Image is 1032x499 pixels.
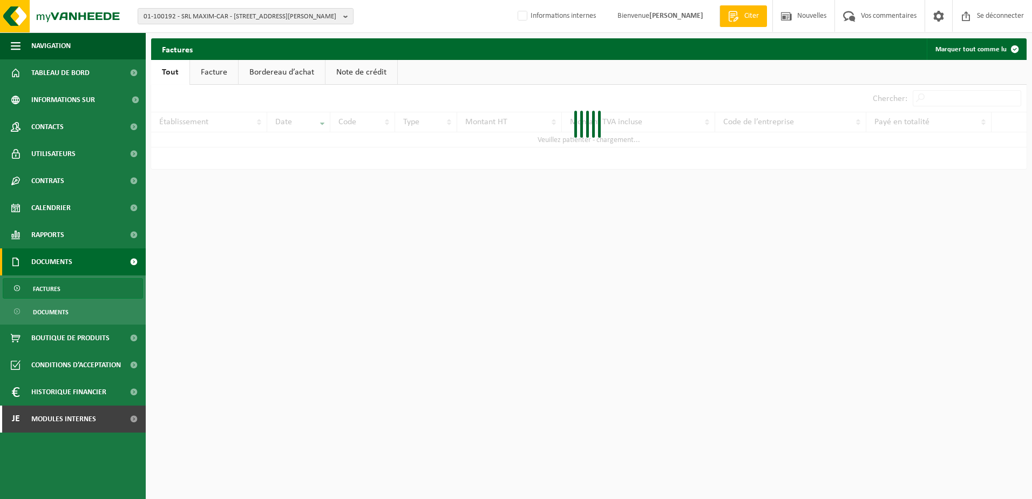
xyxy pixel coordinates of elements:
[617,12,703,20] font: Bienvenue
[31,352,121,379] span: Conditions d’acceptation
[151,60,189,85] a: Tout
[31,86,125,113] span: Informations sur l’entreprise
[138,8,354,24] button: 01-100192 - SRL MAXIM-CAR - [STREET_ADDRESS][PERSON_NAME]
[11,406,21,433] span: Je
[515,8,596,24] label: Informations internes
[325,60,397,85] a: Note de crédit
[3,301,143,322] a: Documents
[144,9,339,25] span: 01-100192 - SRL MAXIM-CAR - [STREET_ADDRESS][PERSON_NAME]
[33,302,69,322] span: Documents
[31,32,71,59] span: Navigation
[719,5,767,27] a: Citer
[239,60,325,85] a: Bordereau d’achat
[31,325,110,352] span: Boutique de produits
[649,12,703,20] strong: [PERSON_NAME]
[927,38,1026,60] button: Marquer tout comme lu
[190,60,238,85] a: Facture
[31,248,72,275] span: Documents
[31,194,71,221] span: Calendrier
[742,11,762,22] span: Citer
[151,38,203,59] h2: Factures
[31,406,96,433] span: Modules internes
[31,140,76,167] span: Utilisateurs
[31,167,64,194] span: Contrats
[31,221,64,248] span: Rapports
[31,113,64,140] span: Contacts
[31,379,106,406] span: Historique financier
[33,279,60,299] span: Factures
[31,59,90,86] span: Tableau de bord
[935,46,1007,53] font: Marquer tout comme lu
[3,278,143,299] a: Factures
